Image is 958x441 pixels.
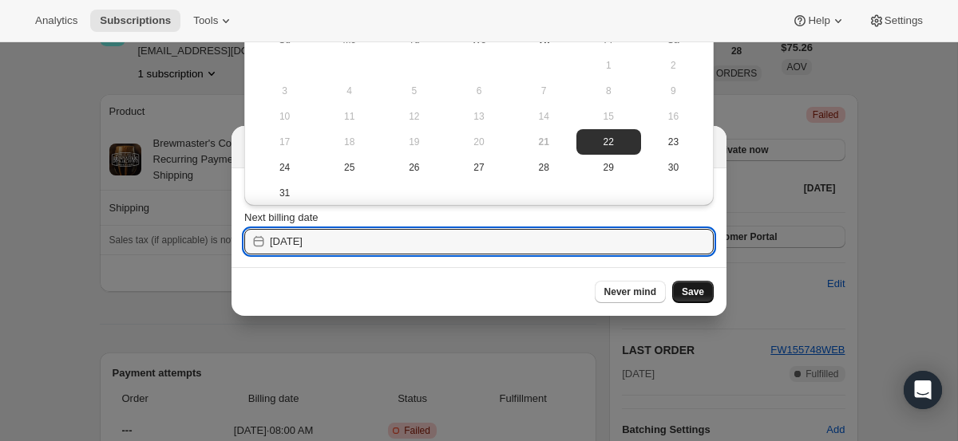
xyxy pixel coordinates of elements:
[252,155,317,180] button: Sunday August 24 2025
[252,78,317,104] button: Sunday August 3 2025
[576,129,641,155] button: Friday August 22 2025
[583,85,635,97] span: 8
[576,155,641,180] button: Friday August 29 2025
[782,10,855,32] button: Help
[641,129,706,155] button: Saturday August 23 2025
[512,104,576,129] button: Thursday August 14 2025
[518,110,570,123] span: 14
[576,78,641,104] button: Friday August 8 2025
[512,129,576,155] button: Today Thursday August 21 2025
[317,104,382,129] button: Monday August 11 2025
[259,187,311,199] span: 31
[641,155,706,180] button: Saturday August 30 2025
[647,110,699,123] span: 16
[317,78,382,104] button: Monday August 4 2025
[453,110,505,123] span: 13
[252,104,317,129] button: Sunday August 10 2025
[252,129,317,155] button: Sunday August 17 2025
[641,53,706,78] button: Saturday August 2 2025
[453,85,505,97] span: 6
[518,161,570,174] span: 28
[446,129,511,155] button: Wednesday August 20 2025
[259,136,311,148] span: 17
[388,161,440,174] span: 26
[388,85,440,97] span: 5
[446,155,511,180] button: Wednesday August 27 2025
[382,104,446,129] button: Tuesday August 12 2025
[647,136,699,148] span: 23
[518,136,570,148] span: 21
[259,85,311,97] span: 3
[317,155,382,180] button: Monday August 25 2025
[453,161,505,174] span: 27
[641,104,706,129] button: Saturday August 16 2025
[323,110,375,123] span: 11
[388,110,440,123] span: 12
[90,10,180,32] button: Subscriptions
[604,285,656,298] span: Never mind
[583,161,635,174] span: 29
[647,161,699,174] span: 30
[100,14,171,27] span: Subscriptions
[595,281,666,303] button: Never mind
[583,136,635,148] span: 22
[808,14,829,27] span: Help
[518,85,570,97] span: 7
[35,14,77,27] span: Analytics
[641,78,706,104] button: Saturday August 9 2025
[259,161,311,174] span: 24
[388,136,440,148] span: 19
[512,78,576,104] button: Thursday August 7 2025
[446,104,511,129] button: Wednesday August 13 2025
[904,371,942,409] div: Open Intercom Messenger
[885,14,923,27] span: Settings
[382,129,446,155] button: Tuesday August 19 2025
[193,14,218,27] span: Tools
[682,285,704,298] span: Save
[184,10,243,32] button: Tools
[672,281,714,303] button: Save
[453,136,505,148] span: 20
[576,104,641,129] button: Friday August 15 2025
[323,136,375,148] span: 18
[244,211,319,223] span: Next billing date
[583,110,635,123] span: 15
[859,10,932,32] button: Settings
[26,10,87,32] button: Analytics
[512,155,576,180] button: Thursday August 28 2025
[317,129,382,155] button: Monday August 18 2025
[382,78,446,104] button: Tuesday August 5 2025
[446,78,511,104] button: Wednesday August 6 2025
[576,53,641,78] button: Friday August 1 2025
[382,155,446,180] button: Tuesday August 26 2025
[323,161,375,174] span: 25
[647,85,699,97] span: 9
[647,59,699,72] span: 2
[259,110,311,123] span: 10
[252,180,317,206] button: Sunday August 31 2025
[323,85,375,97] span: 4
[583,59,635,72] span: 1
